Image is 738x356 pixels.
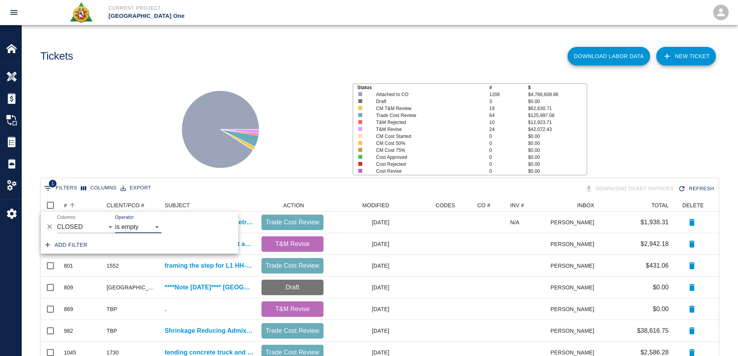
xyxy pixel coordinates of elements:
p: $ [528,84,586,91]
a: ****Note [DATE]**** [GEOGRAPHIC_DATA] plant only supplied us with 18YDS an hr.... [165,283,254,292]
p: $4,788,608.86 [528,91,586,98]
div: CO # [459,199,506,212]
p: T&M Revise [265,304,320,314]
p: $62,830.71 [528,105,586,112]
p: $0.00 [528,161,586,168]
div: [PERSON_NAME] [551,233,598,255]
p: T&M Revise [265,239,320,249]
div: [PERSON_NAME] [551,277,598,298]
p: 0 [489,168,528,175]
p: Shrinkage Reducing Admixtures (SRA Mix) pours [165,326,254,335]
p: 24 [489,126,528,133]
a: . [165,304,167,314]
iframe: Chat Widget [699,319,738,356]
p: Status [357,84,489,91]
div: TOTAL [651,199,669,212]
p: Cost Approved [376,154,478,161]
p: $0.00 [528,154,586,161]
p: CM T&M Review [376,105,478,112]
div: CLIENT/PCO # [107,199,145,212]
div: # [60,199,103,212]
p: $12,923.71 [528,119,586,126]
p: 0 [489,154,528,161]
p: 3 [489,98,528,105]
div: [DATE] [327,298,393,320]
div: INV # [506,199,551,212]
div: [DATE] [327,233,393,255]
div: [DATE] [327,255,393,277]
p: # [489,84,528,91]
button: Show filters [42,182,79,194]
button: Delete [44,221,55,232]
h1: Tickets [40,50,73,63]
p: $0.00 [528,140,586,147]
div: INV # [510,199,524,212]
p: CM Cost 50% [376,140,478,147]
div: ACTION [258,199,327,212]
label: Operator [115,214,134,221]
div: [PERSON_NAME] [551,255,598,277]
span: 1 [49,180,57,187]
button: Add filter [42,238,91,252]
button: Refresh [676,182,717,196]
div: 1552 [107,262,119,270]
p: 0 [489,140,528,147]
p: 19 [489,105,528,112]
div: [DATE] [327,212,393,233]
p: T&M Rejected [376,119,478,126]
button: Select columns [79,182,119,194]
p: $1,938.31 [640,218,669,227]
div: INBOX [551,199,598,212]
button: open drawer [5,3,23,22]
p: Attached to CO [376,91,478,98]
div: SUBJECT [165,199,190,212]
div: # [64,199,67,212]
div: CODES [393,199,459,212]
p: $0.00 [528,168,586,175]
div: DELETE [682,199,704,212]
button: Sort [67,200,78,211]
p: CM Cost 75% [376,147,478,154]
p: T&M Revise [376,126,478,133]
div: 809 [64,284,73,291]
button: Download Labor Data [568,47,650,65]
div: [PERSON_NAME] [551,298,598,320]
p: Cost Revise [376,168,478,175]
p: $431.06 [646,261,669,270]
div: [PERSON_NAME] [551,212,598,233]
div: CLIENT/PCO # [103,199,161,212]
p: 0 [489,161,528,168]
p: Trade Cost Review [265,326,320,335]
div: ACTION [283,199,304,212]
div: Tickets download in groups of 15 [583,182,677,196]
p: Trade Cost Review [265,261,320,270]
div: MODIFIED [362,199,389,212]
p: Trade Cost Review [376,112,478,119]
div: CO # [477,199,490,212]
div: DELETE [673,199,711,212]
div: 982 [64,327,73,335]
div: TBP [107,327,117,335]
p: $42,072.43 [528,126,586,133]
img: Roger & Sons Concrete [69,2,93,23]
div: 869 [64,305,73,313]
p: 10 [489,119,528,126]
p: [GEOGRAPHIC_DATA] One [108,12,411,21]
p: $0.00 [528,147,586,154]
div: SUBJECT [161,199,258,212]
div: TOTAL [598,199,673,212]
div: N/A [510,218,520,226]
label: Columns [57,214,76,221]
p: $0.00 [528,98,586,105]
a: framing the step for L1 HH-S4 spot Network 3. [165,261,254,270]
div: METZ [107,284,157,291]
p: 0 [489,147,528,154]
p: $125,997.08 [528,112,586,119]
p: Draft [265,283,320,292]
p: CM Cost Started [376,133,478,140]
div: 801 [64,262,73,270]
p: $0.00 [653,304,669,314]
